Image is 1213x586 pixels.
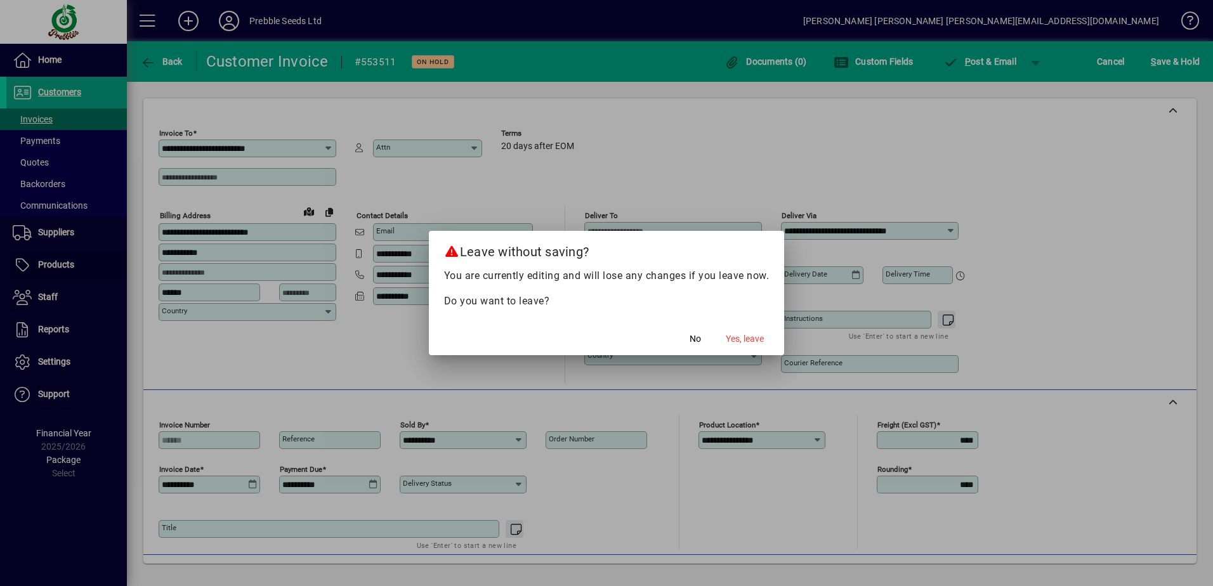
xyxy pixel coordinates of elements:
p: You are currently editing and will lose any changes if you leave now. [444,268,770,283]
span: No [690,332,701,346]
button: No [675,327,716,350]
p: Do you want to leave? [444,294,770,309]
h2: Leave without saving? [429,231,785,268]
span: Yes, leave [726,332,764,346]
button: Yes, leave [721,327,769,350]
